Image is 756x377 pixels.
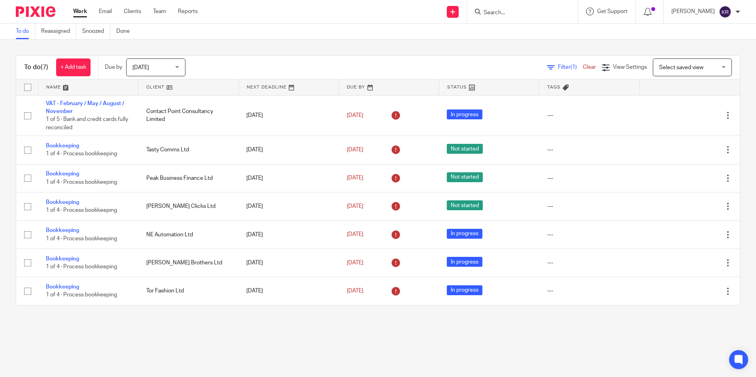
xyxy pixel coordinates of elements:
[583,64,596,70] a: Clear
[238,249,339,277] td: [DATE]
[138,95,239,136] td: Contact Point Consultancy Limited
[238,136,339,164] td: [DATE]
[671,8,715,15] p: [PERSON_NAME]
[547,111,632,119] div: ---
[73,8,87,15] a: Work
[24,63,48,72] h1: To do
[41,24,76,39] a: Reassigned
[46,151,117,157] span: 1 of 4 · Process bookkeeping
[138,136,239,164] td: Tasty Comms Ltd
[447,229,482,239] span: In progress
[547,174,632,182] div: ---
[238,277,339,305] td: [DATE]
[46,264,117,270] span: 1 of 4 · Process bookkeeping
[347,175,363,181] span: [DATE]
[483,9,554,17] input: Search
[547,231,632,239] div: ---
[46,284,79,290] a: Bookkeeping
[558,64,583,70] span: Filter
[447,257,482,267] span: In progress
[347,113,363,118] span: [DATE]
[447,109,482,119] span: In progress
[547,287,632,295] div: ---
[238,192,339,221] td: [DATE]
[153,8,166,15] a: Team
[138,221,239,249] td: NE Automation Ltd
[99,8,112,15] a: Email
[46,256,79,262] a: Bookkeeping
[178,8,198,15] a: Reports
[597,9,627,14] span: Get Support
[116,24,136,39] a: Done
[238,95,339,136] td: [DATE]
[56,58,91,76] a: + Add task
[138,277,239,305] td: Tor Fashion Ltd
[547,202,632,210] div: ---
[659,65,703,70] span: Select saved view
[613,64,647,70] span: View Settings
[46,200,79,205] a: Bookkeeping
[547,85,561,89] span: Tags
[46,101,124,114] a: VAT - February / May / August / November
[105,63,122,71] p: Due by
[46,171,79,177] a: Bookkeeping
[46,143,79,149] a: Bookkeeping
[41,64,48,70] span: (7)
[16,24,35,39] a: To do
[138,249,239,277] td: [PERSON_NAME] Brothers Ltd
[447,285,482,295] span: In progress
[238,221,339,249] td: [DATE]
[16,6,55,17] img: Pixie
[132,65,149,70] span: [DATE]
[138,164,239,192] td: Peak Business Finance Ltd
[571,64,577,70] span: (1)
[347,204,363,209] span: [DATE]
[547,259,632,267] div: ---
[447,172,483,182] span: Not started
[447,144,483,154] span: Not started
[347,232,363,238] span: [DATE]
[82,24,110,39] a: Snoozed
[46,236,117,241] span: 1 of 4 · Process bookkeeping
[46,179,117,185] span: 1 of 4 · Process bookkeeping
[46,207,117,213] span: 1 of 4 · Process bookkeeping
[719,6,731,18] img: svg%3E
[46,117,128,130] span: 1 of 5 · Bank and credit cards fully reconciled
[447,200,483,210] span: Not started
[238,164,339,192] td: [DATE]
[138,192,239,221] td: [PERSON_NAME] Clicks Ltd
[347,147,363,153] span: [DATE]
[46,228,79,233] a: Bookkeeping
[347,260,363,266] span: [DATE]
[46,292,117,298] span: 1 of 4 · Process bookkeeping
[347,288,363,294] span: [DATE]
[124,8,141,15] a: Clients
[547,146,632,154] div: ---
